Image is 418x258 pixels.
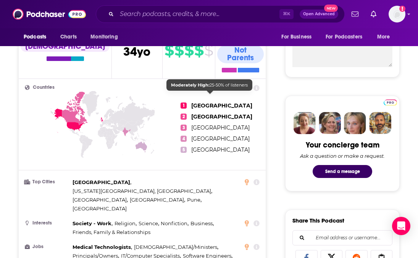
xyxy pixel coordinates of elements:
[184,44,194,56] span: $
[191,102,252,109] span: [GEOGRAPHIC_DATA]
[389,6,405,22] span: Logged in as JDulin
[181,103,187,109] span: 1
[130,196,185,204] span: ,
[13,7,86,21] img: Podchaser - Follow, Share and Rate Podcasts
[292,217,344,224] h3: Share This Podcast
[21,41,110,52] div: [DEMOGRAPHIC_DATA]
[139,219,159,228] span: ,
[384,99,397,106] img: Podchaser Pro
[174,44,184,56] span: $
[292,230,392,245] div: Search followers
[134,243,218,252] span: ,
[313,165,372,178] button: Send a message
[181,136,187,142] span: 4
[73,244,131,250] span: Medical Technologists
[349,8,362,21] a: Show notifications dropdown
[190,220,213,226] span: Business
[377,32,390,42] span: More
[399,6,405,12] svg: Add a profile image
[73,178,131,187] span: ,
[187,197,200,203] span: Pune
[117,8,279,20] input: Search podcasts, credits, & more...
[204,44,213,56] span: $
[55,30,81,44] a: Charts
[115,219,137,228] span: ,
[191,146,250,153] span: [GEOGRAPHIC_DATA]
[300,10,338,19] button: Open AdvancedNew
[181,125,187,131] span: 3
[33,85,55,90] span: Countries
[73,229,150,235] span: Friends, Family & Relationships
[73,197,127,203] span: [GEOGRAPHIC_DATA]
[73,179,130,185] span: [GEOGRAPHIC_DATA]
[190,219,214,228] span: ,
[279,9,294,19] span: ⌘ K
[90,32,118,42] span: Monitoring
[134,244,217,250] span: [DEMOGRAPHIC_DATA]/Ministers
[368,8,379,21] a: Show notifications dropdown
[18,30,56,44] button: open menu
[73,187,212,196] span: ,
[321,30,373,44] button: open menu
[85,30,127,44] button: open menu
[344,112,366,134] img: Jules Profile
[73,219,113,228] span: ,
[389,6,405,22] button: Show profile menu
[389,6,405,22] img: User Profile
[73,188,211,194] span: [US_STATE][GEOGRAPHIC_DATA], [GEOGRAPHIC_DATA]
[372,30,400,44] button: open menu
[123,44,150,59] span: 34 yo
[25,179,69,184] h3: Top Cities
[96,5,345,23] div: Search podcasts, credits, & more...
[139,220,158,226] span: Science
[25,244,69,249] h3: Jobs
[187,196,202,204] span: ,
[194,44,203,56] span: $
[171,82,210,88] b: Moderately High:
[130,197,184,203] span: [GEOGRAPHIC_DATA]
[191,113,252,120] span: [GEOGRAPHIC_DATA]
[73,196,128,204] span: ,
[281,32,311,42] span: For Business
[73,220,111,226] span: Society - Work
[165,44,174,56] span: $
[392,217,410,235] div: Open Intercom Messenger
[217,45,264,63] div: Not Parents
[300,153,385,159] div: Ask a question or make a request.
[326,32,362,42] span: For Podcasters
[73,205,127,212] span: [GEOGRAPHIC_DATA]
[191,124,250,131] span: [GEOGRAPHIC_DATA]
[384,98,397,106] a: Pro website
[25,221,69,226] h3: Interests
[181,147,187,153] span: 5
[73,243,132,252] span: ,
[115,220,136,226] span: Religion
[161,220,187,226] span: Nonfiction
[161,219,189,228] span: ,
[299,231,386,245] input: Email address or username...
[319,112,341,134] img: Barbara Profile
[191,135,250,142] span: [GEOGRAPHIC_DATA]
[276,30,321,44] button: open menu
[306,140,379,150] div: Your concierge team
[369,112,391,134] img: Jon Profile
[60,32,77,42] span: Charts
[24,32,46,42] span: Podcasts
[181,114,187,120] span: 2
[303,12,335,16] span: Open Advanced
[294,112,316,134] img: Sydney Profile
[171,82,248,88] span: 25-50% of listeners
[324,5,338,12] span: New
